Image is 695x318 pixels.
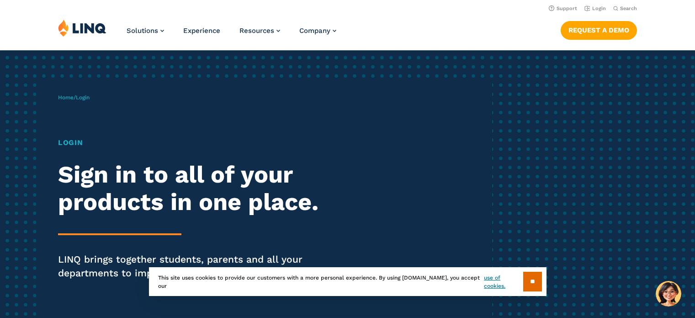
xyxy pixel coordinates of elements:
[584,5,606,11] a: Login
[656,281,681,307] button: Hello, have a question? Let’s chat.
[127,27,164,35] a: Solutions
[239,27,280,35] a: Resources
[484,274,523,290] a: use of cookies.
[239,27,274,35] span: Resources
[299,27,330,35] span: Company
[561,19,637,39] nav: Button Navigation
[620,5,637,11] span: Search
[127,27,158,35] span: Solutions
[613,5,637,12] button: Open Search Bar
[58,94,90,101] span: /
[76,94,90,101] span: Login
[561,21,637,39] a: Request a Demo
[183,27,220,35] a: Experience
[58,19,106,37] img: LINQ | K‑12 Software
[58,137,326,148] h1: Login
[58,94,74,101] a: Home
[299,27,336,35] a: Company
[127,19,336,49] nav: Primary Navigation
[549,5,577,11] a: Support
[58,253,326,280] p: LINQ brings together students, parents and all your departments to improve efficiency and transpa...
[58,161,326,216] h2: Sign in to all of your products in one place.
[149,267,546,296] div: This site uses cookies to provide our customers with a more personal experience. By using [DOMAIN...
